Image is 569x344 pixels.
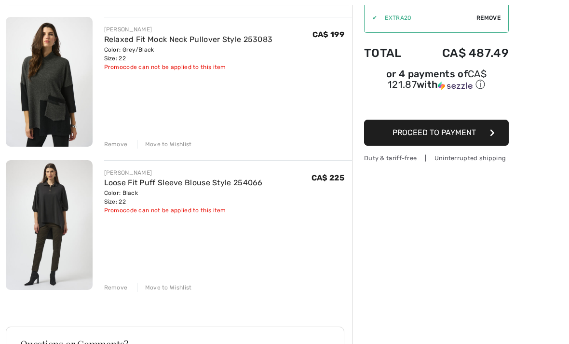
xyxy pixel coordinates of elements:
div: Move to Wishlist [137,283,192,292]
div: Remove [104,283,128,292]
iframe: PayPal-paypal [364,95,509,116]
span: CA$ 225 [312,173,344,182]
input: Promo code [377,3,476,32]
div: Color: Black Size: 22 [104,189,263,206]
a: Relaxed Fit Mock Neck Pullover Style 253083 [104,35,273,44]
div: or 4 payments of with [364,69,509,91]
div: Move to Wishlist [137,140,192,149]
div: [PERSON_NAME] [104,168,263,177]
div: Color: Grey/Black Size: 22 [104,45,273,63]
span: CA$ 121.87 [388,68,487,90]
span: CA$ 199 [312,30,344,39]
a: Loose Fit Puff Sleeve Blouse Style 254066 [104,178,263,187]
div: Duty & tariff-free | Uninterrupted shipping [364,153,509,163]
div: or 4 payments ofCA$ 121.87withSezzle Click to learn more about Sezzle [364,69,509,95]
img: Relaxed Fit Mock Neck Pullover Style 253083 [6,17,93,147]
div: Remove [104,140,128,149]
div: ✔ [365,14,377,22]
span: Remove [476,14,501,22]
img: Loose Fit Puff Sleeve Blouse Style 254066 [6,160,93,290]
td: CA$ 487.49 [416,37,509,69]
div: Promocode can not be applied to this item [104,63,273,71]
td: Total [364,37,416,69]
div: Promocode can not be applied to this item [104,206,263,215]
img: Sezzle [438,82,473,90]
button: Proceed to Payment [364,120,509,146]
span: Proceed to Payment [393,128,476,137]
div: [PERSON_NAME] [104,25,273,34]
